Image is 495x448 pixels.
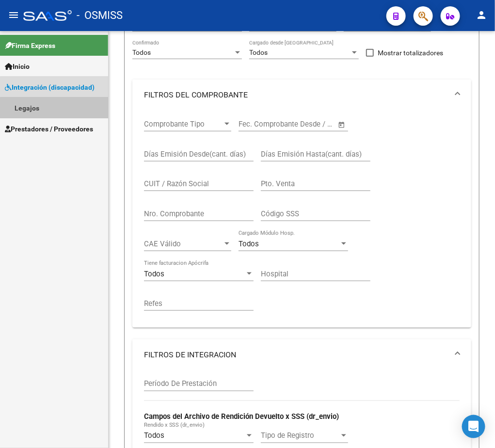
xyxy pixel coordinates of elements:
[77,5,123,26] span: - OSMISS
[5,82,95,93] span: Integración (discapacidad)
[144,432,164,440] span: Todos
[5,40,55,51] span: Firma Express
[144,413,339,421] strong: Campos del Archivo de Rendición Devuelto x SSS (dr_envio)
[5,61,30,72] span: Inicio
[132,111,471,328] div: FILTROS DEL COMPROBANTE
[261,432,339,440] span: Tipo de Registro
[239,240,259,248] span: Todos
[378,47,443,59] span: Mostrar totalizadores
[144,270,164,278] span: Todos
[144,120,223,128] span: Comprobante Tipo
[144,90,448,100] mat-panel-title: FILTROS DEL COMPROBANTE
[144,240,223,248] span: CAE Válido
[132,48,151,56] span: Todos
[336,119,348,130] button: Open calendar
[5,124,93,134] span: Prestadores / Proveedores
[132,339,471,370] mat-expansion-panel-header: FILTROS DE INTEGRACION
[476,9,487,21] mat-icon: person
[132,80,471,111] mat-expansion-panel-header: FILTROS DEL COMPROBANTE
[287,120,334,128] input: Fecha fin
[239,120,278,128] input: Fecha inicio
[462,415,485,438] div: Open Intercom Messenger
[249,48,268,56] span: Todos
[144,350,448,360] mat-panel-title: FILTROS DE INTEGRACION
[8,9,19,21] mat-icon: menu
